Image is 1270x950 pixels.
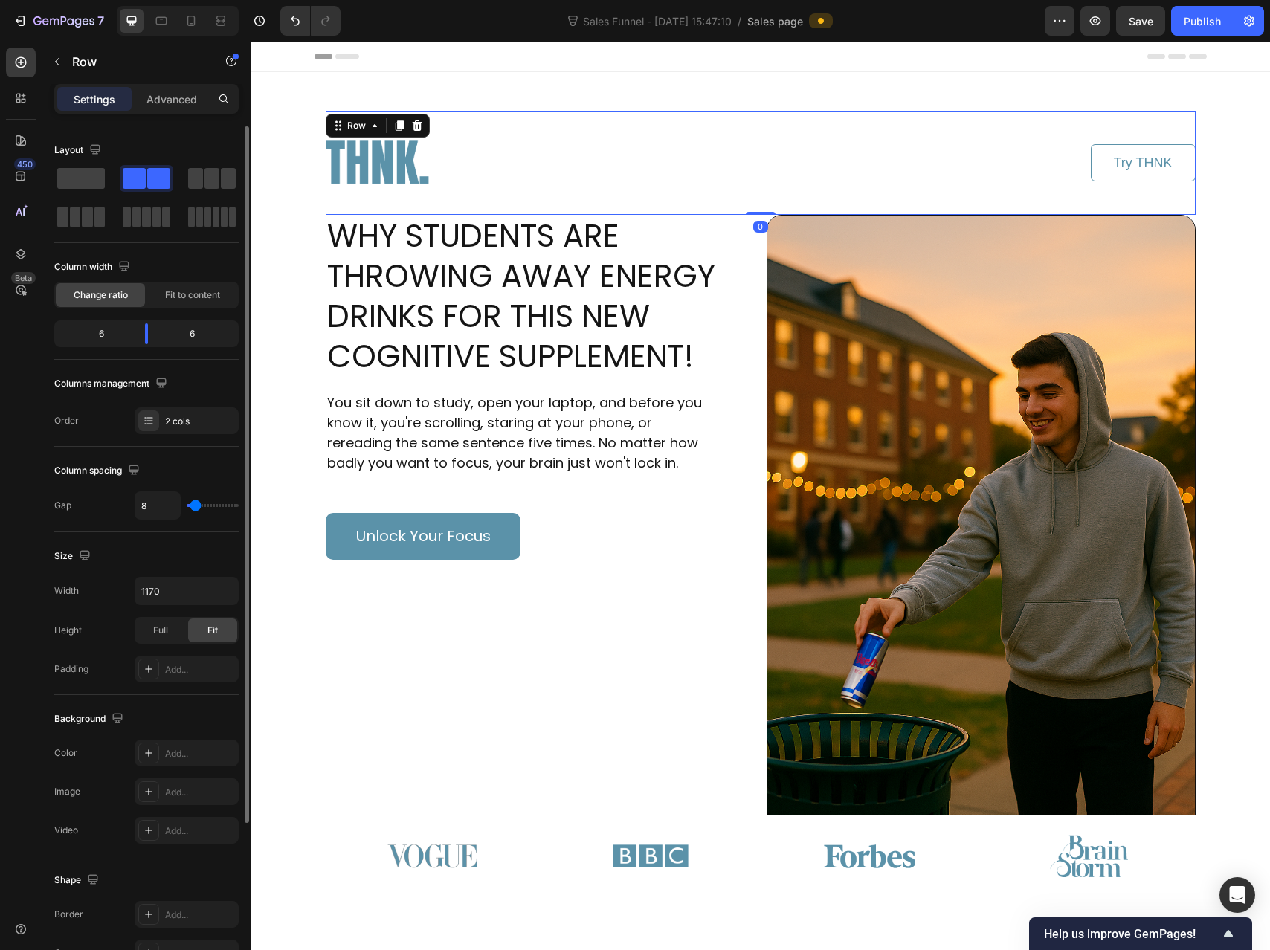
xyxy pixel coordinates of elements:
span: Full [153,624,168,637]
div: Add... [165,747,235,760]
img: gempages_581112007906820616-5118b141-6c74-44f5-a31b-bea648fd924b.png [361,797,439,831]
div: Add... [165,824,235,838]
span: Save [1129,15,1153,28]
span: Change ratio [74,288,128,302]
div: Height [54,624,82,637]
span: Fit [207,624,218,637]
input: Auto [135,492,180,519]
div: Publish [1184,13,1221,29]
button: 7 [6,6,111,36]
span: Fit to content [165,288,220,302]
p: You sit down to study, open your laptop, and before you know it, you're scrolling, staring at you... [77,351,451,431]
iframe: To enrich screen reader interactions, please activate Accessibility in Grammarly extension settings [251,42,1270,950]
p: Row [72,53,199,71]
div: Shape [54,870,102,891]
span: Help us improve GemPages! [1044,927,1219,941]
div: Column width [54,257,133,277]
div: Padding [54,662,88,676]
a: Unlock Your Focus [75,471,270,518]
div: 450 [14,158,36,170]
div: Order [54,414,79,427]
p: Unlock Your Focus [106,482,240,508]
div: 2 cols [165,415,235,428]
div: Add... [165,786,235,799]
img: gempages_581112007906820616-b5d72249-e636-44d2-8f08-b50954a3035a.png [569,801,669,828]
div: Width [54,584,79,598]
div: Gap [54,499,71,512]
div: Color [54,746,77,760]
div: Size [54,546,94,566]
div: Add... [165,663,235,676]
button: Publish [1171,6,1234,36]
p: Try THNK [863,110,922,132]
div: Video [54,824,78,837]
div: Row [94,77,118,91]
p: Settings [74,91,115,107]
input: Auto [135,578,238,604]
div: Add... [165,908,235,922]
div: Columns management [54,374,170,394]
span: / [738,13,741,29]
div: Open Intercom Messenger [1219,877,1255,913]
div: 6 [160,323,236,344]
a: Try THNK [840,103,945,140]
div: 6 [57,323,133,344]
button: Show survey - Help us improve GemPages! [1044,925,1237,943]
div: Layout [54,140,104,161]
img: gempages_581112007906820616-88a465cf-50a6-44b0-a13c-6db578edc71c.png [799,793,877,836]
div: Border [54,908,83,921]
img: gempages_581112007906820616-9fe01537-4de6-4f74-a21a-95752b235b69.png [516,173,945,816]
button: Save [1116,6,1165,36]
h1: WHY STUDENTS ARE THROWING AWAY ENERGY DRINKS FOR THIS NEW COGNITIVE SUPPLEMENT! [75,173,504,337]
span: Sales page [747,13,803,29]
div: Undo/Redo [280,6,341,36]
div: Column spacing [54,461,143,481]
img: gempages_581112007906820616-6927bba9-27e0-4a95-8d98-c4c6d026f791.png [136,802,227,827]
div: 0 [503,179,518,191]
p: Advanced [146,91,197,107]
p: 7 [97,12,104,30]
div: Background [54,709,126,729]
div: Image [54,785,80,798]
div: Beta [11,272,36,284]
span: Sales Funnel - [DATE] 15:47:10 [580,13,735,29]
